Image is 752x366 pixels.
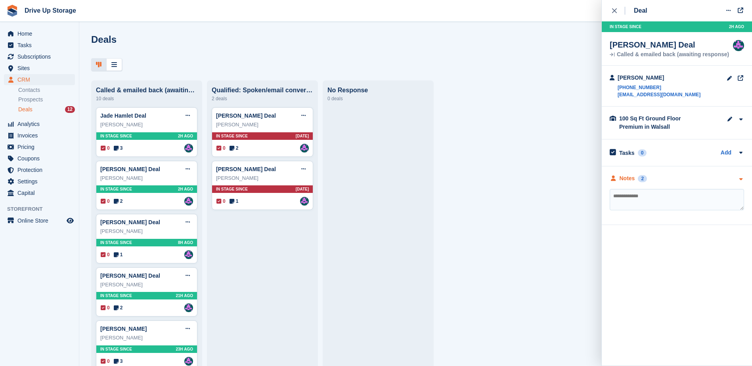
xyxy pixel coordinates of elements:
div: Deal [634,6,647,15]
h2: Tasks [619,149,635,156]
span: Tasks [17,40,65,51]
div: 2 [638,175,647,182]
h1: Deals [91,34,117,45]
img: Andy [184,303,193,312]
span: [DATE] [296,186,309,192]
span: Analytics [17,118,65,130]
a: menu [4,153,75,164]
div: Called & emailed back (awaiting response) [96,87,197,94]
div: [PERSON_NAME] [216,121,309,129]
a: [EMAIL_ADDRESS][DOMAIN_NAME] [618,91,700,98]
span: Sites [17,63,65,74]
img: Andy [184,144,193,152]
div: [PERSON_NAME] [100,281,193,289]
a: Preview store [65,216,75,225]
div: No Response [327,87,429,94]
div: 100 Sq Ft Ground Floor Premium in Walsall [619,114,698,131]
span: 2 [230,145,239,152]
img: Andy [300,197,309,206]
span: Deals [18,106,33,113]
div: [PERSON_NAME] [618,74,700,82]
span: 2H AGO [729,24,744,30]
span: In stage since [216,186,248,192]
span: 8H AGO [178,240,193,246]
div: [PERSON_NAME] [216,174,309,182]
span: 1 [114,251,123,258]
a: Contacts [18,86,75,94]
span: 0 [101,304,110,311]
span: In stage since [100,133,132,139]
span: Prospects [18,96,43,103]
a: Prospects [18,95,75,104]
div: 2 deals [212,94,313,103]
span: CRM [17,74,65,85]
a: [PERSON_NAME] Deal [100,219,160,225]
div: Called & emailed back (awaiting response) [610,52,729,57]
span: In stage since [100,293,132,299]
span: Invoices [17,130,65,141]
a: menu [4,215,75,226]
a: Andy [184,197,193,206]
div: [PERSON_NAME] [100,121,193,129]
a: Drive Up Storage [21,4,79,17]
a: menu [4,63,75,74]
div: [PERSON_NAME] [100,227,193,235]
a: Add [721,149,731,158]
span: Subscriptions [17,51,65,62]
div: 0 [638,149,647,156]
a: menu [4,141,75,152]
span: 2H AGO [178,133,193,139]
img: stora-icon-8386f47178a22dfd0bd8f6a31ec36ba5ce8667c1dd55bd0f319d3a0aa187defe.svg [6,5,18,17]
span: 1 [230,198,239,205]
div: [PERSON_NAME] [100,334,193,342]
span: Capital [17,187,65,198]
span: 0 [101,198,110,205]
a: Deals 12 [18,105,75,114]
div: 10 deals [96,94,197,103]
div: 12 [65,106,75,113]
span: 0 [101,145,110,152]
span: 2H AGO [178,186,193,192]
a: menu [4,187,75,198]
span: 0 [216,145,226,152]
a: menu [4,118,75,130]
a: [PERSON_NAME] Deal [216,112,276,119]
a: Jade Hamlet Deal [100,112,146,119]
span: 2 [114,198,123,205]
span: 0 [101,358,110,365]
a: menu [4,28,75,39]
div: Notes [620,174,635,183]
img: Andy [184,250,193,259]
a: menu [4,51,75,62]
a: menu [4,74,75,85]
span: In stage since [100,346,132,352]
span: Coupons [17,153,65,164]
a: [PERSON_NAME] Deal [100,166,160,172]
span: Protection [17,164,65,175]
span: Pricing [17,141,65,152]
span: Home [17,28,65,39]
a: [PERSON_NAME] Deal [100,273,160,279]
img: Andy [300,144,309,152]
a: menu [4,176,75,187]
span: 2 [114,304,123,311]
span: 23H AGO [176,346,193,352]
a: [PERSON_NAME] Deal [216,166,276,172]
span: Storefront [7,205,79,213]
div: 0 deals [327,94,429,103]
span: In stage since [610,24,641,30]
span: Online Store [17,215,65,226]
span: In stage since [216,133,248,139]
img: Andy [733,40,744,51]
span: [DATE] [296,133,309,139]
span: In stage since [100,186,132,192]
div: Qualified: Spoken/email conversation with them [212,87,313,94]
div: [PERSON_NAME] Deal [610,40,729,50]
a: menu [4,40,75,51]
span: Settings [17,176,65,187]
